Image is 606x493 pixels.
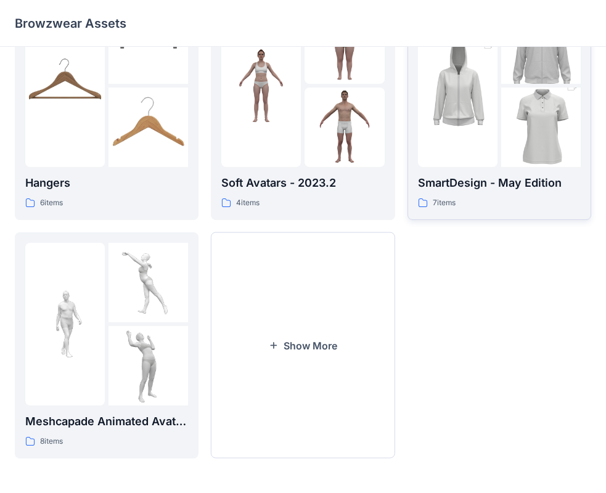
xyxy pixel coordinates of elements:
p: 6 items [40,197,63,210]
img: folder 1 [418,26,497,145]
p: Meshcapade Animated Avatars [25,413,188,430]
p: Browzwear Assets [15,15,126,32]
p: 7 items [433,197,456,210]
img: folder 3 [501,68,581,187]
p: SmartDesign - May Edition [418,174,581,192]
a: folder 1folder 2folder 3Meshcapade Animated Avatars8items [15,232,199,458]
img: folder 1 [221,46,301,125]
img: folder 1 [25,284,105,364]
button: Show More [211,232,395,458]
p: 8 items [40,435,63,448]
p: Soft Avatars - 2023.2 [221,174,384,192]
p: 4 items [236,197,260,210]
img: folder 2 [109,243,188,322]
img: folder 3 [305,88,384,167]
img: folder 3 [109,88,188,167]
p: Hangers [25,174,188,192]
img: folder 3 [109,326,188,405]
img: folder 1 [25,46,105,125]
